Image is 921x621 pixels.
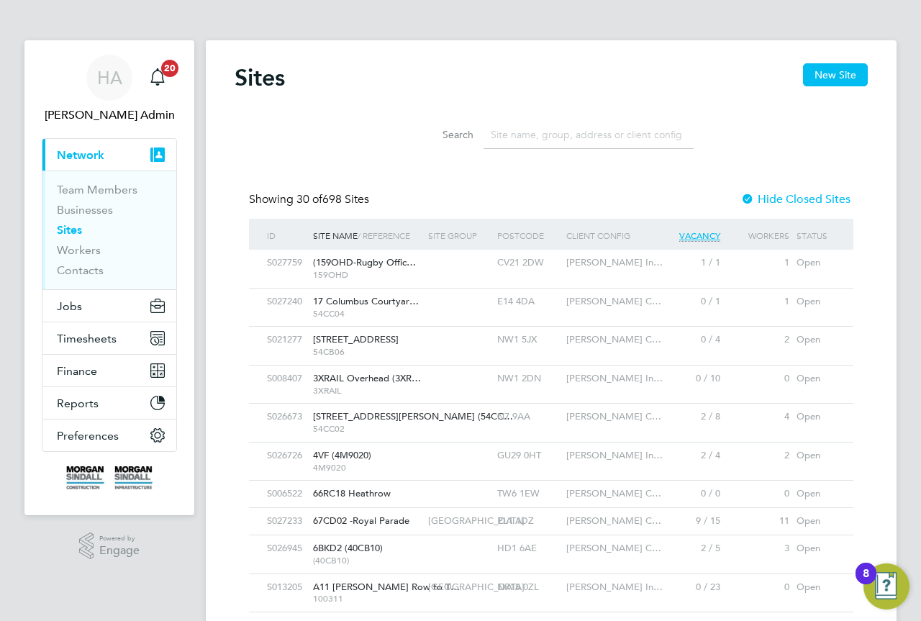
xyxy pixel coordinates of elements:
div: S027240 [263,289,309,315]
span: 67CD02 -Royal Parade [313,515,409,527]
span: 66RC18 Heathrow [313,487,391,499]
div: Open [793,404,839,430]
span: 4M9020 [313,462,421,473]
div: Postcode [494,219,563,252]
a: 20 [143,55,172,101]
div: S027759 [263,250,309,276]
a: S02723367CD02 -Royal Parade [GEOGRAPHIC_DATA]PL1 1DZ[PERSON_NAME] C…9 / 1511Open [263,507,839,520]
span: [PERSON_NAME] C… [566,515,661,527]
span: [STREET_ADDRESS] [313,333,399,345]
div: 0 / 0 [655,481,724,507]
span: 3XRAIL Overhead (3XR… [313,372,421,384]
span: HA [97,68,122,87]
div: Showing [249,192,372,207]
a: S0269456BKD2 (40CB10) (40CB10)HD1 6AE[PERSON_NAME] C…2 / 53Open [263,535,839,547]
button: Finance [42,355,176,386]
div: NW1 5JX [494,327,563,353]
span: [PERSON_NAME] C… [566,487,661,499]
div: TW6 1EW [494,481,563,507]
span: Engage [99,545,140,557]
div: CV21 2DW [494,250,563,276]
div: 2 [724,327,793,353]
span: [GEOGRAPHIC_DATA] [428,581,525,593]
div: Open [793,327,839,353]
span: Hays Admin [42,106,177,124]
div: Open [793,250,839,276]
a: S02724017 Columbus Courtyar… 54CC04E14 4DA[PERSON_NAME] C…0 / 11Open [263,288,839,300]
div: 2 / 4 [655,443,724,469]
div: HD1 6AE [494,535,563,562]
div: 0 [724,366,793,392]
span: [PERSON_NAME] C… [566,295,661,307]
span: 3XRAIL [313,385,421,396]
span: 54CC04 [313,308,421,319]
button: Reports [42,387,176,419]
div: 4 [724,404,793,430]
a: S0084073XRAIL Overhead (3XR… 3XRAILNW1 2DN[PERSON_NAME] In…0 / 100Open [263,365,839,377]
div: E14 4DA [494,289,563,315]
span: [PERSON_NAME] In… [566,449,663,461]
span: 100311 [313,593,421,604]
label: Search [409,128,473,141]
a: HA[PERSON_NAME] Admin [42,55,177,124]
div: S026726 [263,443,309,469]
a: S027759(159OHD-Rugby Offic… 159OHDCV21 2DW[PERSON_NAME] In…1 / 11Open [263,249,839,261]
div: Open [793,481,839,507]
div: PL1 1DZ [494,508,563,535]
div: Client Config [563,219,655,252]
div: 1 [724,250,793,276]
div: 1 / 1 [655,250,724,276]
a: S021277[STREET_ADDRESS] 54CB06NW1 5JX[PERSON_NAME] C…0 / 42Open [263,326,839,338]
span: 54CC02 [313,423,421,435]
span: Jobs [57,299,82,313]
span: [PERSON_NAME] C… [566,410,661,422]
div: Open [793,443,839,469]
button: Jobs [42,290,176,322]
div: Site Group [425,219,494,252]
button: Preferences [42,420,176,451]
button: Timesheets [42,322,176,354]
a: S00652266RC18 Heathrow TW6 1EW[PERSON_NAME] C…0 / 00Open [263,480,839,492]
div: S026673 [263,404,309,430]
div: Open [793,508,839,535]
span: Finance [57,364,97,378]
div: GU29 0HT [494,443,563,469]
div: 2 / 5 [655,535,724,562]
div: 0 / 10 [655,366,724,392]
div: 3 [724,535,793,562]
a: S026673[STREET_ADDRESS][PERSON_NAME] (54CC… 54CC02N7 9AA[PERSON_NAME] C…2 / 84Open [263,403,839,415]
span: Vacancy [679,230,720,242]
h2: Sites [235,63,285,92]
div: 9 / 15 [655,508,724,535]
span: Powered by [99,532,140,545]
div: 2 [724,443,793,469]
div: 2 / 8 [655,404,724,430]
div: S021277 [263,327,309,353]
div: S006522 [263,481,309,507]
span: 17 Columbus Courtyar… [313,295,419,307]
span: [GEOGRAPHIC_DATA] [428,515,525,527]
span: Network [57,148,104,162]
button: Open Resource Center, 8 new notifications [863,563,909,609]
div: S027233 [263,508,309,535]
div: 11 [724,508,793,535]
a: Businesses [57,203,113,217]
span: 159OHD [313,269,421,281]
button: New Site [803,63,868,86]
span: (159OHD-Rugby Offic… [313,256,416,268]
div: S013205 [263,574,309,601]
div: Site Name [309,219,425,252]
div: 0 [724,574,793,601]
span: [PERSON_NAME] In… [566,256,663,268]
span: / Reference [358,230,410,241]
span: Preferences [57,429,119,443]
div: Status [793,219,839,252]
img: morgansindall-logo-retina.png [66,466,153,489]
div: ID [263,219,309,252]
div: 0 [724,481,793,507]
button: Network [42,139,176,171]
a: Team Members [57,183,137,196]
span: [PERSON_NAME] C… [566,542,661,554]
div: S008407 [263,366,309,392]
div: Network [42,171,176,289]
